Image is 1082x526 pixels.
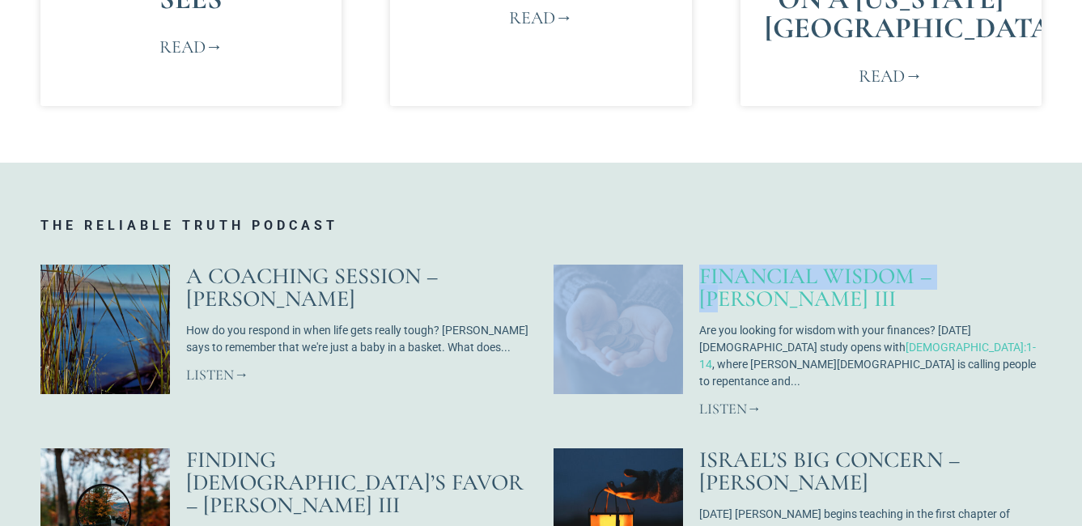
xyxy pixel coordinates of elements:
[509,5,573,32] a: Read more about Life Lessons
[859,63,923,90] a: Read more about God on a New York Subway
[40,219,1042,232] h3: THE RELIABLE TRUTH PODCAST
[699,262,931,312] a: Financial Wisdom – [PERSON_NAME] III
[699,446,960,496] a: Israel’s Big Concern – [PERSON_NAME]
[186,322,529,356] p: How do you respond in when life gets really tough? [PERSON_NAME] says to remember that we're just...
[186,366,248,384] a: Read more about A Coaching Session – Jerry Leachman
[186,446,524,519] a: Finding [DEMOGRAPHIC_DATA]’s Favor – [PERSON_NAME] III
[159,34,223,61] a: Read more about When No One Sees
[699,400,762,418] a: Read more about Financial Wisdom – Richard E. Simmons III
[186,262,438,312] a: A Coaching Session – [PERSON_NAME]
[699,322,1042,390] p: Are you looking for wisdom with your finances? [DATE] [DEMOGRAPHIC_DATA] study opens with , where...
